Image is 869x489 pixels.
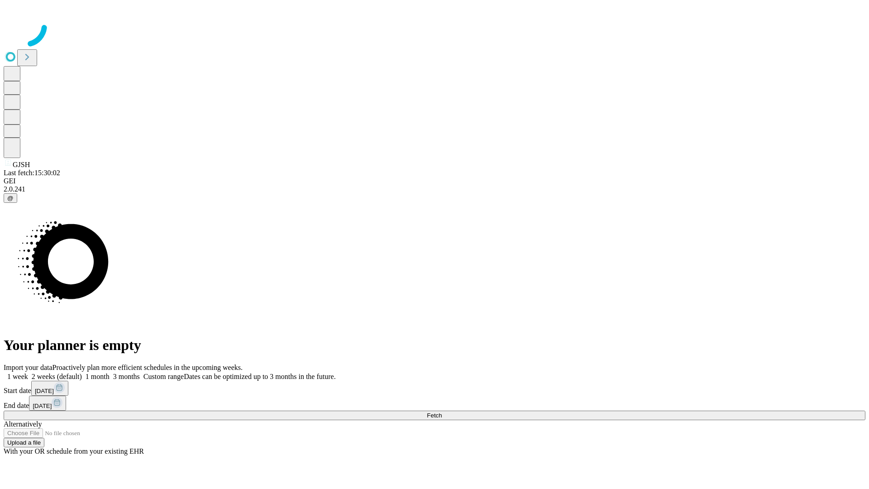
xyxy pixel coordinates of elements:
[53,364,243,371] span: Proactively plan more efficient schedules in the upcoming weeks.
[4,438,44,447] button: Upload a file
[184,373,335,380] span: Dates can be optimized up to 3 months in the future.
[4,396,865,411] div: End date
[113,373,140,380] span: 3 months
[7,373,28,380] span: 1 week
[4,337,865,354] h1: Your planner is empty
[4,381,865,396] div: Start date
[7,195,14,201] span: @
[4,420,42,428] span: Alternatively
[35,388,54,394] span: [DATE]
[4,193,17,203] button: @
[4,411,865,420] button: Fetch
[13,161,30,168] span: GJSH
[143,373,184,380] span: Custom range
[4,185,865,193] div: 2.0.241
[427,412,442,419] span: Fetch
[4,177,865,185] div: GEI
[4,447,144,455] span: With your OR schedule from your existing EHR
[33,403,52,409] span: [DATE]
[31,381,68,396] button: [DATE]
[29,396,66,411] button: [DATE]
[4,169,60,177] span: Last fetch: 15:30:02
[4,364,53,371] span: Import your data
[86,373,110,380] span: 1 month
[32,373,82,380] span: 2 weeks (default)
